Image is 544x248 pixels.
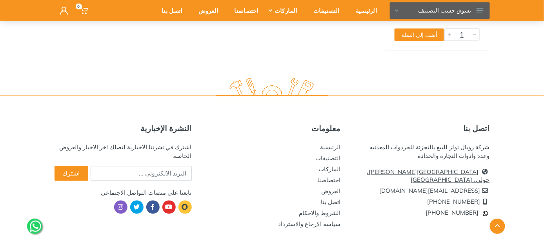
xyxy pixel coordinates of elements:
[76,4,82,9] span: 0
[367,168,490,184] a: [GEOGRAPHIC_DATA][PERSON_NAME]، حولي، [GEOGRAPHIC_DATA]
[426,209,490,217] a: [PHONE_NUMBER]
[188,2,224,19] div: العروض
[353,197,490,208] li: [PHONE_NUMBER]
[55,143,192,161] div: اشترك في نشرتنا الاخبارية لتصلك اخر الاخبار والعروض الخاصة.
[55,189,192,197] div: تابعنا على منصات التواصل الاجتماعي
[55,124,192,134] h5: النشرة الإخبارية
[353,186,490,197] li: [EMAIL_ADDRESS][DOMAIN_NAME]
[321,199,341,206] a: اتصل بنا
[426,209,479,217] span: [PHONE_NUMBER]
[216,78,328,100] img: royal.tools Logo
[204,124,341,134] h5: معلومات
[224,2,264,19] div: اختصاصنا
[91,166,192,181] input: البريد الالكتروني ...
[303,2,345,19] div: التصنيفات
[151,2,187,19] div: اتصل بنا
[322,188,341,195] a: العروض
[390,2,490,19] button: تسوق حسب التصنيف
[264,2,303,19] div: الماركات
[299,210,341,217] a: الشروط والاحكام
[319,166,341,173] a: الماركات
[395,29,444,41] button: أضف إلى السلة
[320,144,341,151] a: الرئيسية
[345,2,382,19] div: الرئيسية
[353,143,490,161] div: شركة رويال تولز للبيع بالتجزئة للخردوات المعدنيه وعدد وأدوات النجاره والحداده
[316,155,341,162] a: التصنيفات
[353,124,490,134] h5: اتصل بنا
[55,166,88,181] button: اشترك
[318,177,341,184] a: اختصاصنا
